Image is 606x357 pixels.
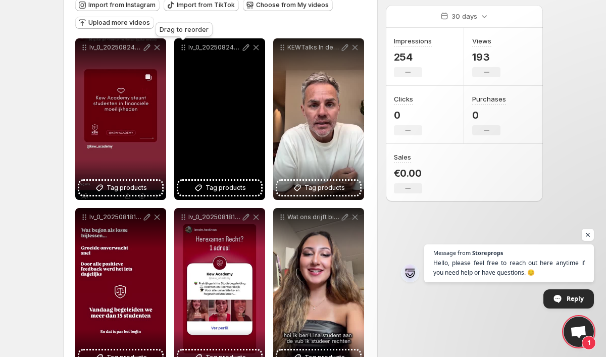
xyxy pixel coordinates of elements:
h3: Impressions [394,36,432,46]
span: Hello, please feel free to reach out here anytime if you need help or have questions. 😊 [433,258,585,277]
span: Storeprops [472,250,503,256]
button: Tag products [277,181,360,195]
div: lv_0_20250824011654Tag products [75,38,166,200]
span: Upload more videos [88,19,150,27]
p: lv_0_20250824001809 [188,43,241,52]
p: 254 [394,51,432,63]
span: Choose from My videos [256,1,329,9]
span: Tag products [305,183,345,193]
p: 0 [472,109,506,121]
button: Upload more videos [75,17,154,29]
span: Import from Instagram [88,1,156,9]
p: Wat ons drijft bij Kew Academy Studenten cht vooruithelpen [287,213,340,221]
span: 1 [582,336,596,350]
h3: Views [472,36,491,46]
p: 193 [472,51,500,63]
p: €0.00 [394,167,422,179]
a: Open chat [564,317,594,347]
p: lv_0_20250818164131 [188,213,241,221]
p: lv_0_20250818163632 [89,213,142,221]
span: Message from [433,250,471,256]
button: Tag products [79,181,162,195]
p: lv_0_20250824011654 [89,43,142,52]
h3: Sales [394,152,411,162]
p: 30 days [451,11,477,21]
div: KEWTalks In deze reeks stellen we n vraag aan bekende [DEMOGRAPHIC_DATA] Wat is het beste studiea... [273,38,364,200]
h3: Purchases [472,94,506,104]
p: KEWTalks In deze reeks stellen we n vraag aan bekende [DEMOGRAPHIC_DATA] Wat is het beste studiea... [287,43,340,52]
div: lv_0_20250824001809Tag products [174,38,265,200]
span: Import from TikTok [177,1,235,9]
h3: Clicks [394,94,413,104]
button: Tag products [178,181,261,195]
p: 0 [394,109,422,121]
span: Tag products [107,183,147,193]
span: Tag products [206,183,246,193]
span: Reply [567,290,584,308]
